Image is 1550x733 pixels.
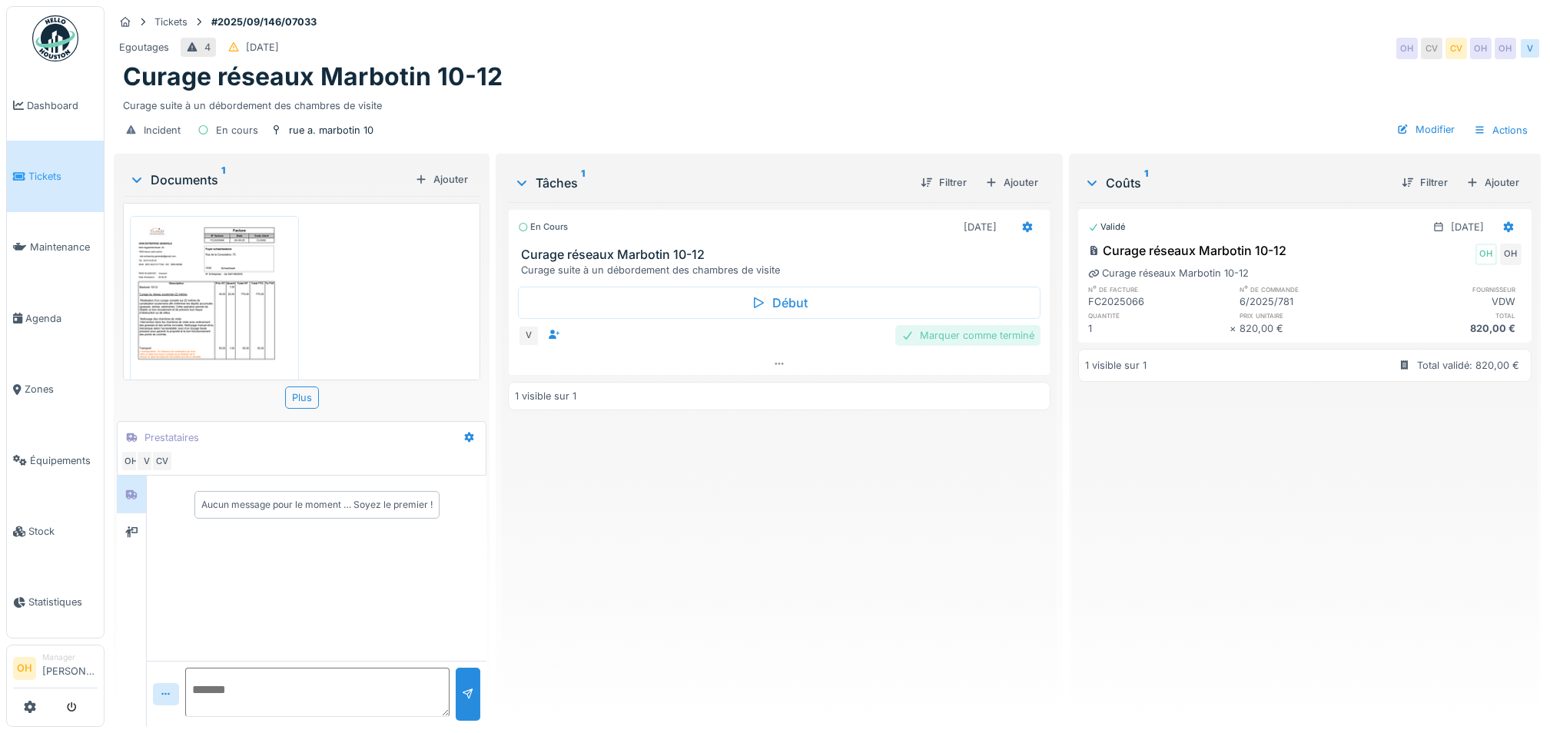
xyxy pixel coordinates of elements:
[7,567,104,638] a: Statistiques
[1391,119,1461,140] div: Modifier
[42,652,98,685] li: [PERSON_NAME]
[1380,310,1522,320] h6: total
[1467,119,1535,141] div: Actions
[1519,38,1541,59] div: V
[1088,241,1286,260] div: Curage réseaux Marbotin 10-12
[25,382,98,396] span: Zones
[1421,38,1442,59] div: CV
[1470,38,1492,59] div: OH
[1144,174,1148,192] sup: 1
[134,220,295,429] img: hcr7zsxirwj45r9sgbjp6nm4b40i
[7,141,104,211] a: Tickets
[7,496,104,566] a: Stock
[1088,321,1230,336] div: 1
[7,212,104,283] a: Maintenance
[914,172,973,193] div: Filtrer
[1380,294,1522,309] div: VDW
[119,40,169,55] div: Egoutages
[581,174,585,192] sup: 1
[285,386,319,409] div: Plus
[42,652,98,663] div: Manager
[144,430,199,445] div: Prestataires
[521,263,1044,277] div: Curage suite à un débordement des chambres de visite
[221,171,225,189] sup: 1
[964,220,997,234] div: [DATE]
[30,240,98,254] span: Maintenance
[1088,284,1230,294] h6: n° de facture
[28,524,98,539] span: Stock
[289,123,373,138] div: rue a. marbotin 10
[30,453,98,468] span: Équipements
[7,70,104,141] a: Dashboard
[121,450,142,472] div: OH
[1460,172,1525,193] div: Ajouter
[409,169,474,190] div: Ajouter
[979,172,1044,193] div: Ajouter
[1445,38,1467,59] div: CV
[32,15,78,61] img: Badge_color-CXgf-gQk.svg
[514,174,908,192] div: Tâches
[13,652,98,688] a: OH Manager[PERSON_NAME]
[1396,172,1454,193] div: Filtrer
[1240,294,1381,309] div: 6/2025/781
[1240,321,1381,336] div: 820,00 €
[1088,266,1249,280] div: Curage réseaux Marbotin 10-12
[1085,358,1147,373] div: 1 visible sur 1
[1451,220,1484,234] div: [DATE]
[1500,244,1522,265] div: OH
[895,325,1041,346] div: Marquer comme terminé
[28,169,98,184] span: Tickets
[27,98,98,113] span: Dashboard
[28,595,98,609] span: Statistiques
[515,389,576,403] div: 1 visible sur 1
[246,40,279,55] div: [DATE]
[1417,358,1519,373] div: Total validé: 820,00 €
[1380,321,1522,336] div: 820,00 €
[1495,38,1516,59] div: OH
[518,221,568,234] div: En cours
[521,247,1044,262] h3: Curage réseaux Marbotin 10-12
[201,498,433,512] div: Aucun message pour le moment … Soyez le premier !
[1380,284,1522,294] h6: fournisseur
[1084,174,1389,192] div: Coûts
[1240,284,1381,294] h6: n° de commande
[123,62,503,91] h1: Curage réseaux Marbotin 10-12
[205,15,323,29] strong: #2025/09/146/07033
[151,450,173,472] div: CV
[129,171,409,189] div: Documents
[144,123,181,138] div: Incident
[7,425,104,496] a: Équipements
[7,354,104,425] a: Zones
[1088,294,1230,309] div: FC2025066
[123,92,1532,113] div: Curage suite à un débordement des chambres de visite
[1240,310,1381,320] h6: prix unitaire
[204,40,211,55] div: 4
[1088,310,1230,320] h6: quantité
[1396,38,1418,59] div: OH
[518,287,1041,319] div: Début
[136,450,158,472] div: V
[1230,321,1240,336] div: ×
[13,657,36,680] li: OH
[518,325,539,347] div: V
[1475,244,1497,265] div: OH
[216,123,258,138] div: En cours
[1088,221,1126,234] div: Validé
[7,283,104,353] a: Agenda
[25,311,98,326] span: Agenda
[154,15,188,29] div: Tickets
